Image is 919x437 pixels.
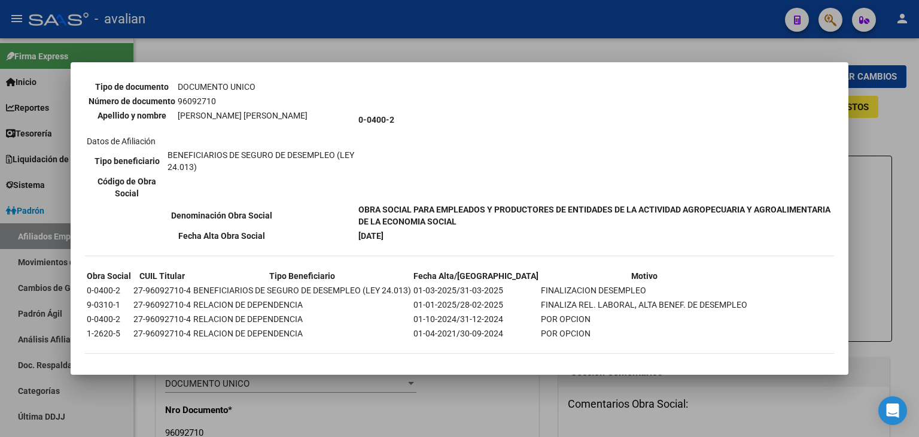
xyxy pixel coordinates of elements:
[358,205,830,226] b: OBRA SOCIAL PARA EMPLEADOS Y PRODUCTORES DE ENTIDADES DE LA ACTIVIDAD AGROPECUARIA Y AGROALIMENTA...
[88,80,176,93] th: Tipo de documento
[540,298,748,311] td: FINALIZA REL. LABORAL, ALTA BENEF. DE DESEMPLEO
[86,284,132,297] td: 0-0400-2
[878,396,907,425] div: Open Intercom Messenger
[86,38,357,202] td: Datos personales Datos de Afiliación
[177,109,308,122] td: [PERSON_NAME] [PERSON_NAME]
[193,327,412,340] td: RELACION DE DEPENDENCIA
[88,95,176,108] th: Número de documento
[88,148,166,174] th: Tipo beneficiario
[133,269,191,283] th: CUIL Titular
[133,312,191,326] td: 27-96092710-4
[358,231,384,241] b: [DATE]
[540,327,748,340] td: POR OPCION
[86,327,132,340] td: 1-2620-5
[133,298,191,311] td: 27-96092710-4
[177,95,308,108] td: 96092710
[413,269,539,283] th: Fecha Alta/[GEOGRAPHIC_DATA]
[86,298,132,311] td: 9-0310-1
[86,312,132,326] td: 0-0400-2
[413,327,539,340] td: 01-04-2021/30-09-2024
[88,109,176,122] th: Apellido y nombre
[88,175,166,200] th: Código de Obra Social
[413,298,539,311] td: 01-01-2025/28-02-2025
[133,327,191,340] td: 27-96092710-4
[86,203,357,228] th: Denominación Obra Social
[193,312,412,326] td: RELACION DE DEPENDENCIA
[358,115,394,125] b: 0-0400-2
[413,284,539,297] td: 01-03-2025/31-03-2025
[133,284,191,297] td: 27-96092710-4
[177,80,308,93] td: DOCUMENTO UNICO
[193,284,412,297] td: BENEFICIARIOS DE SEGURO DE DESEMPLEO (LEY 24.013)
[86,269,132,283] th: Obra Social
[193,269,412,283] th: Tipo Beneficiario
[540,269,748,283] th: Motivo
[413,312,539,326] td: 01-10-2024/31-12-2024
[193,298,412,311] td: RELACION DE DEPENDENCIA
[540,312,748,326] td: POR OPCION
[86,229,357,242] th: Fecha Alta Obra Social
[167,148,355,174] td: BENEFICIARIOS DE SEGURO DE DESEMPLEO (LEY 24.013)
[540,284,748,297] td: FINALIZACION DESEMPLEO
